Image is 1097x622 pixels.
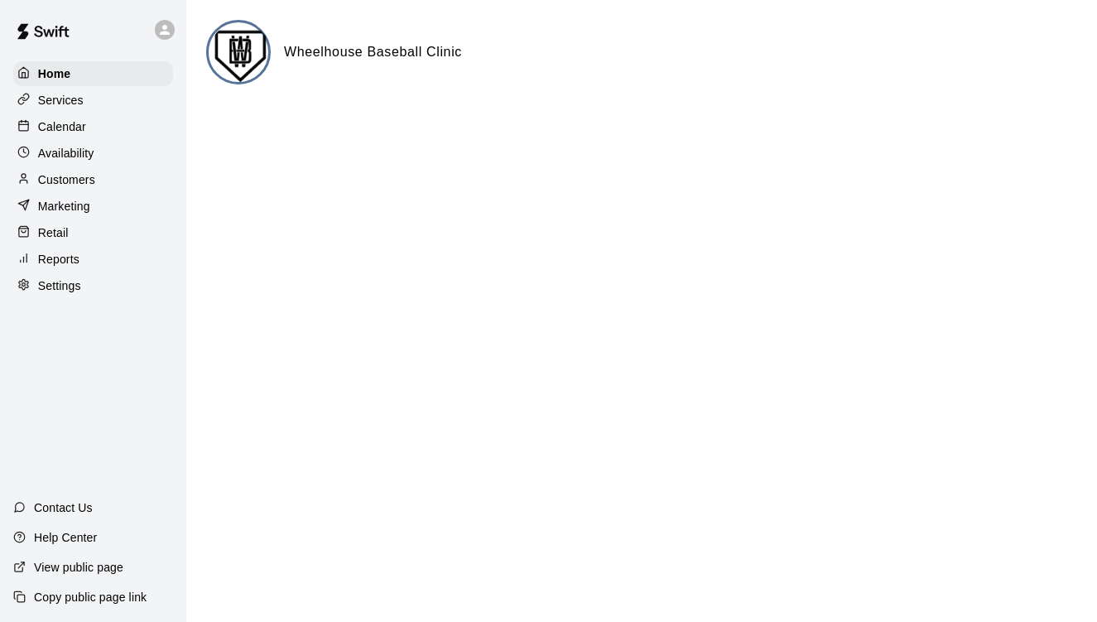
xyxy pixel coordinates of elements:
a: Reports [13,247,173,272]
p: Home [38,65,71,82]
img: Wheelhouse Baseball Clinic logo [209,22,271,84]
a: Retail [13,220,173,245]
p: Calendar [38,118,86,135]
a: Customers [13,167,173,192]
p: Availability [38,145,94,162]
a: Availability [13,141,173,166]
h6: Wheelhouse Baseball Clinic [284,41,462,63]
p: Marketing [38,198,90,215]
a: Marketing [13,194,173,219]
p: Contact Us [34,499,93,516]
a: Home [13,61,173,86]
p: Copy public page link [34,589,147,605]
p: Help Center [34,529,97,546]
p: Retail [38,224,69,241]
a: Settings [13,273,173,298]
p: Customers [38,171,95,188]
a: Calendar [13,114,173,139]
p: Settings [38,277,81,294]
p: Reports [38,251,79,268]
a: Services [13,88,173,113]
p: View public page [34,559,123,576]
p: Services [38,92,84,108]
